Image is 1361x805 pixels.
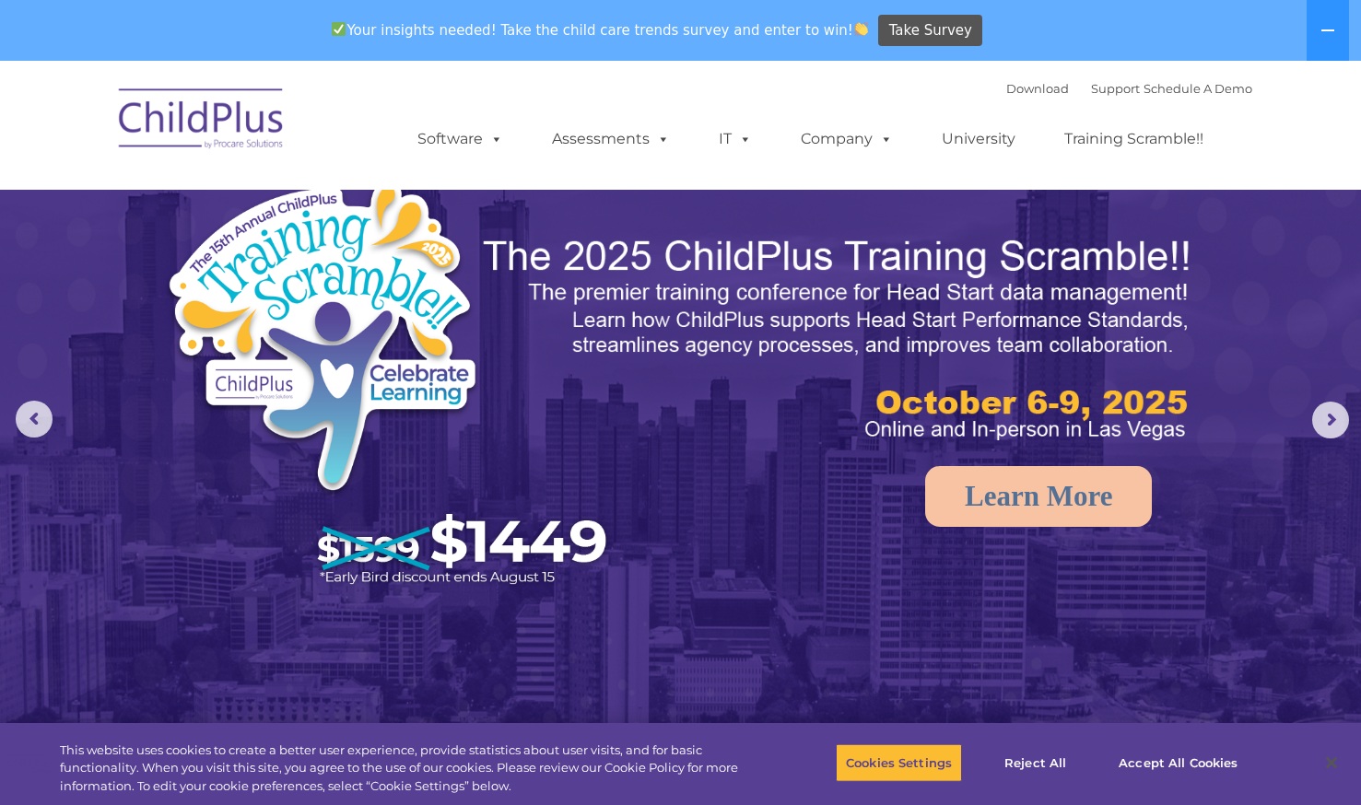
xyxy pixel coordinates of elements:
[324,12,876,48] span: Your insights needed! Take the child care trends survey and enter to win!
[534,121,688,157] a: Assessments
[1046,121,1222,157] a: Training Scramble!!
[1006,81,1069,96] a: Download
[978,743,1093,782] button: Reject All
[1006,81,1252,96] font: |
[399,121,522,157] a: Software
[332,22,346,36] img: ✅
[1311,742,1352,783] button: Close
[854,22,868,36] img: 👏
[925,466,1152,527] a: Learn More
[1109,743,1248,782] button: Accept All Cookies
[1091,81,1140,96] a: Support
[782,121,911,157] a: Company
[889,15,972,47] span: Take Survey
[878,15,982,47] a: Take Survey
[700,121,770,157] a: IT
[836,743,962,782] button: Cookies Settings
[110,76,294,168] img: ChildPlus by Procare Solutions
[923,121,1034,157] a: University
[60,741,748,796] div: This website uses cookies to create a better user experience, provide statistics about user visit...
[256,197,334,211] span: Phone number
[1144,81,1252,96] a: Schedule A Demo
[256,122,312,135] span: Last name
